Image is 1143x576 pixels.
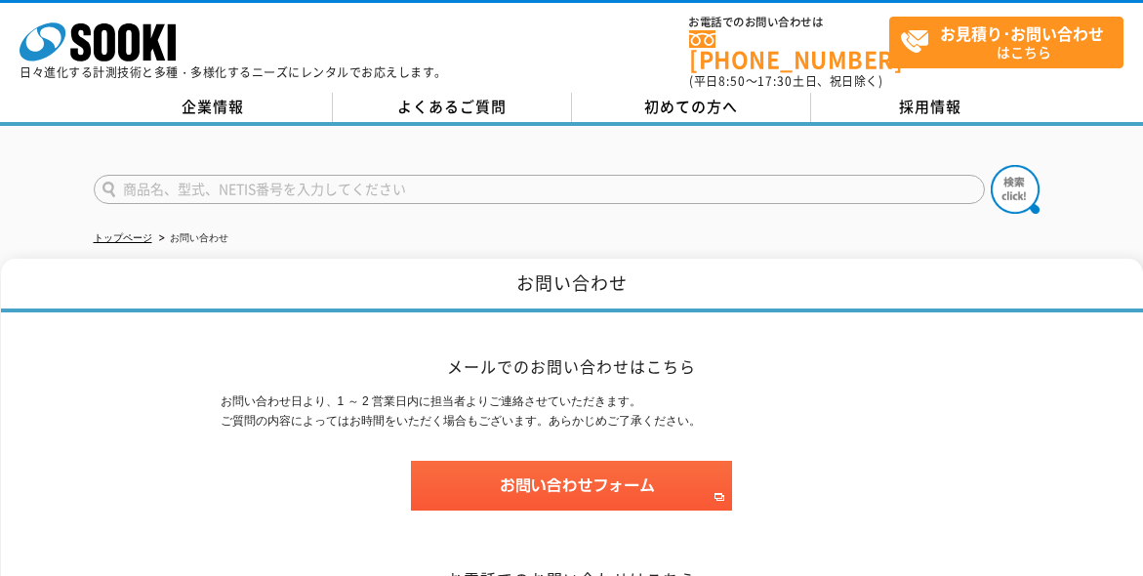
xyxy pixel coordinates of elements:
a: 採用情報 [811,93,1050,122]
span: はこちら [900,18,1123,66]
span: お電話でのお問い合わせは [689,17,889,28]
span: 17:30 [757,72,793,90]
p: お問い合わせ日より、1 ～ 2 営業日内に担当者よりご連絡させていただきます。 ご質問の内容によってはお時間をいただく場合もございます。あらかじめご了承ください。 [221,391,923,432]
a: お問い合わせフォーム [411,493,732,507]
a: [PHONE_NUMBER] [689,30,889,70]
input: 商品名、型式、NETIS番号を入力してください [94,175,985,204]
p: 日々進化する計測技術と多種・多様化するニーズにレンタルでお応えします。 [20,66,447,78]
a: 企業情報 [94,93,333,122]
h2: メールでのお問い合わせはこちら [221,356,923,377]
img: お問い合わせフォーム [411,461,732,511]
a: よくあるご質問 [333,93,572,122]
a: お見積り･お問い合わせはこちら [889,17,1123,68]
strong: お見積り･お問い合わせ [940,21,1104,45]
span: 初めての方へ [644,96,738,117]
span: 8:50 [718,72,746,90]
li: お問い合わせ [155,228,228,249]
span: (平日 ～ 土日、祝日除く) [689,72,882,90]
h1: お問い合わせ [1,259,1143,312]
a: トップページ [94,232,152,243]
img: btn_search.png [991,165,1040,214]
a: 初めての方へ [572,93,811,122]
